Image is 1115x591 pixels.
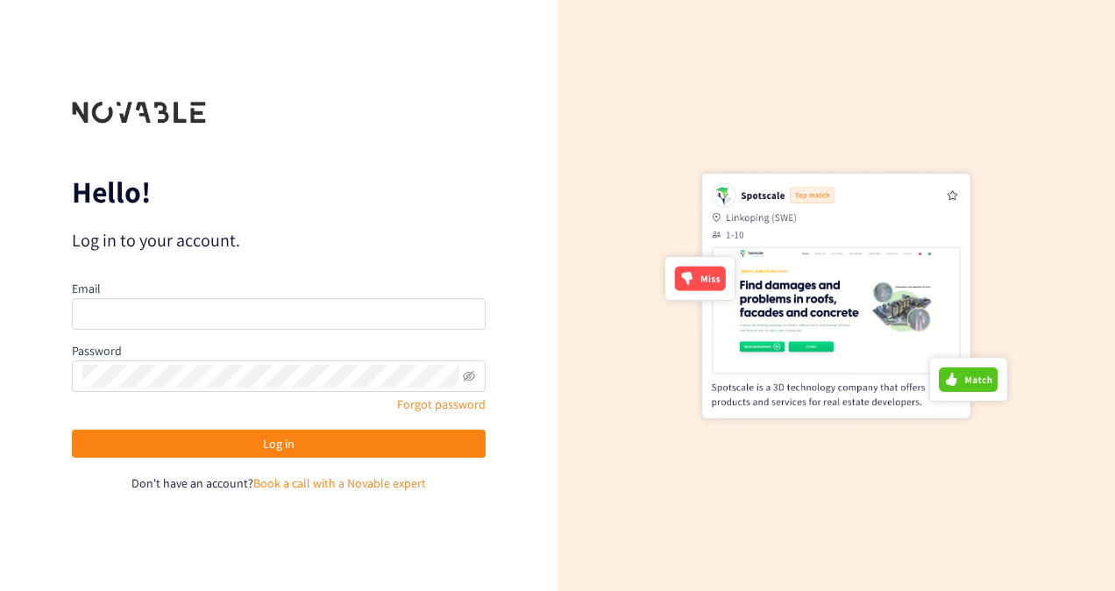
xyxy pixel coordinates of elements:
[463,370,475,382] span: eye-invisible
[263,434,295,453] span: Log in
[72,343,122,359] label: Password
[72,430,486,458] button: Log in
[131,475,253,491] span: Don't have an account?
[72,178,486,206] p: Hello!
[397,396,486,412] a: Forgot password
[72,281,101,296] label: Email
[72,228,486,253] p: Log in to your account.
[253,475,426,491] a: Book a call with a Novable expert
